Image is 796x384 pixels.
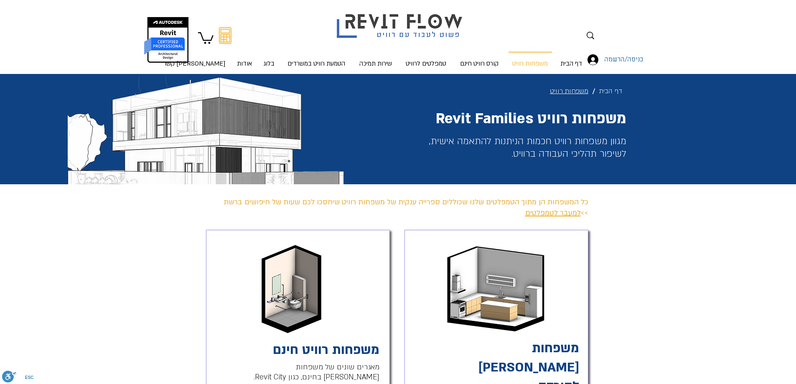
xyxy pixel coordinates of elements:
span: דף הבית [599,86,622,97]
a: משפחות רוויט [506,51,554,68]
p: קורס רוויט חינם [457,52,502,75]
p: דף הבית [557,52,585,75]
a: טמפלטים לרוויט [399,51,453,68]
p: הטמעת רוויט במשרדים [284,52,348,75]
span: כניסה/הרשמה [601,54,646,65]
a: אודות [231,51,258,68]
img: Revit flow logo פשוט לעבוד עם רוויט [328,1,473,40]
span: כל המשפחות הן מתוך הטמפלטים שלנו שכוללים ספרייה ענקית של משפחות רוויט שיחסכו לכם שעות של חיפושים ... [224,197,588,218]
span: מאגרים שונים של משפחות [PERSON_NAME] בחינם, כגון Revit City. [254,362,379,382]
svg: מחשבון מעבר מאוטוקאד לרוויט [219,27,231,44]
p: אודות [234,52,255,75]
a: משפחות �רוויט [546,83,593,99]
a: דף הבית [554,51,588,68]
span: מגוון משפחות רוויט חכמות הניתנות להתאמה אישית, לשיפור תהליכי העבודה ברוויט. [429,135,626,160]
a: הטמעת רוויט במשרדים [280,51,353,68]
button: כניסה/הרשמה [582,52,619,68]
a: משפחות רוויט חינם [273,341,379,359]
p: טמפלטים לרוויט [402,52,450,75]
a: דף הבית [595,83,626,99]
p: משפחות רוויט [509,53,551,75]
span: משפחות רוויט [550,86,588,97]
p: שירות תמיכה [356,52,395,75]
span: משפחות רוויט Revit Families [436,109,626,129]
img: משפחות רוויט מטבח להורדה [445,240,548,335]
a: [PERSON_NAME] קשר [197,51,231,68]
span: / [593,87,595,95]
a: בלוג [258,51,280,68]
p: [PERSON_NAME] קשר [160,52,229,75]
img: קובץ שירותי נכים רוויט בחינם [256,244,327,336]
a: שירות תמיכה [353,51,399,68]
nav: נתיב הניווט (breadcrumbs) [401,83,626,99]
img: autodesk certified professional in revit for architectural design יונתן אלדד [143,17,190,63]
a: קורס רוויט חינם [453,51,506,68]
nav: אתר [192,51,588,68]
p: בלוג [260,52,278,75]
img: וילה תכנון יונתן אלדד revit template.webp [68,76,344,191]
a: למעבר לטמפלטים [525,208,581,218]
